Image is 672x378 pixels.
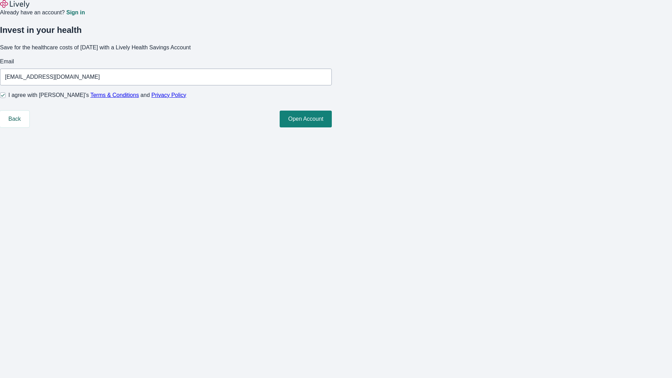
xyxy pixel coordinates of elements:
a: Sign in [66,10,85,15]
a: Privacy Policy [152,92,187,98]
span: I agree with [PERSON_NAME]’s and [8,91,186,99]
button: Open Account [280,111,332,127]
a: Terms & Conditions [90,92,139,98]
